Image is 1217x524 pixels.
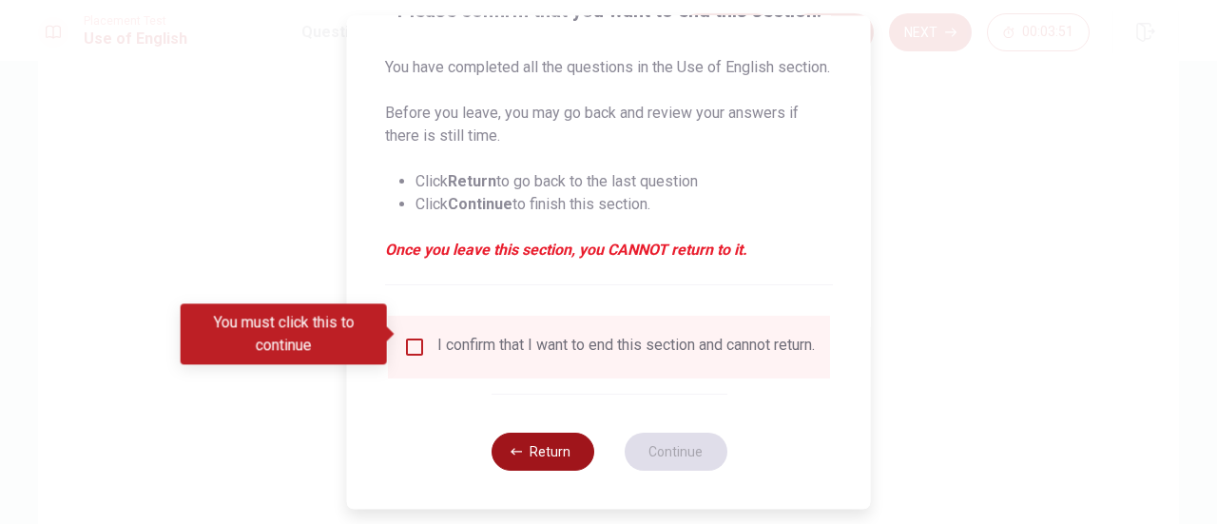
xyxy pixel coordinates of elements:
[181,303,387,364] div: You must click this to continue
[415,170,833,193] li: Click to go back to the last question
[624,433,726,471] button: Continue
[448,195,512,213] strong: Continue
[385,56,833,79] p: You have completed all the questions in the Use of English section.
[403,336,426,359] span: You must click this to continue
[437,336,815,359] div: I confirm that I want to end this section and cannot return.
[491,433,593,471] button: Return
[415,193,833,216] li: Click to finish this section.
[448,172,496,190] strong: Return
[385,102,833,147] p: Before you leave, you may go back and review your answers if there is still time.
[385,239,833,262] em: Once you leave this section, you CANNOT return to it.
